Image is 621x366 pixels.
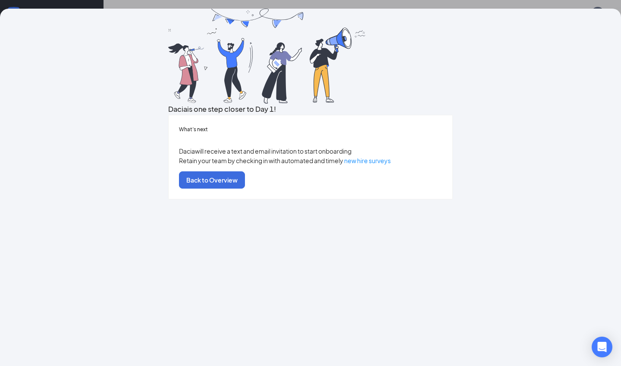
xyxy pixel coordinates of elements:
[179,126,442,133] h5: What’s next
[168,104,453,115] h3: Dacia is one step closer to Day 1!
[344,157,391,164] a: new hire surveys
[179,146,442,156] p: Dacia will receive a text and email invitation to start onboarding
[179,171,245,189] button: Back to Overview
[179,156,442,165] p: Retain your team by checking in with automated and timely
[168,9,367,104] img: you are all set
[592,337,612,357] div: Open Intercom Messenger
